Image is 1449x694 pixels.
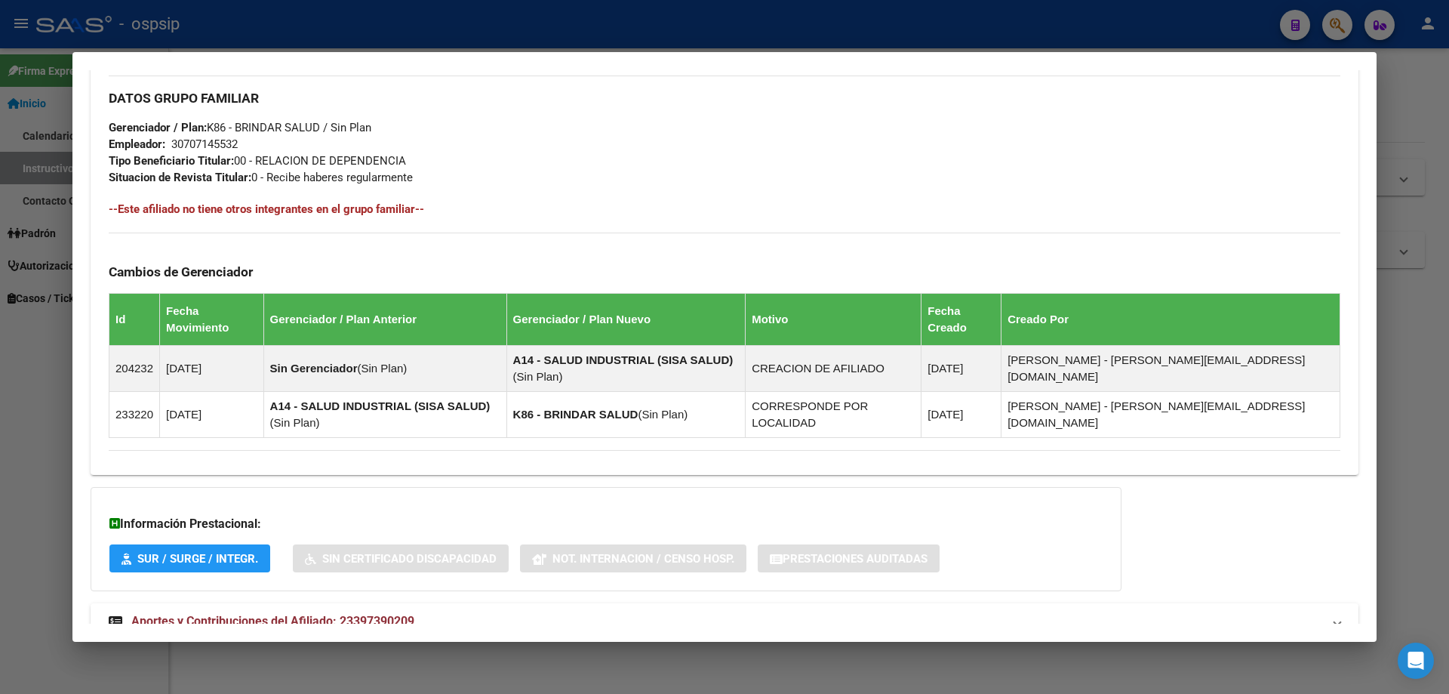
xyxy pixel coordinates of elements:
span: Sin Certificado Discapacidad [322,552,497,566]
div: 30707145532 [171,136,238,153]
td: CORRESPONDE POR LOCALIDAD [746,392,921,438]
th: Gerenciador / Plan Nuevo [506,294,746,346]
td: CREACION DE AFILIADO [746,346,921,392]
th: Motivo [746,294,921,346]
span: Sin Plan [361,362,403,375]
th: Fecha Creado [921,294,1001,346]
td: [DATE] [160,346,264,392]
span: Sin Plan [274,416,316,429]
td: ( ) [263,346,506,392]
button: Not. Internacion / Censo Hosp. [520,544,746,572]
div: Open Intercom Messenger [1398,643,1434,679]
span: K86 - BRINDAR SALUD / Sin Plan [109,121,371,134]
strong: Situacion de Revista Titular: [109,171,251,184]
td: [DATE] [160,392,264,438]
h3: DATOS GRUPO FAMILIAR [109,90,1340,106]
th: Fecha Movimiento [160,294,264,346]
span: SUR / SURGE / INTEGR. [137,552,258,566]
strong: Sin Gerenciador [270,362,358,375]
span: Sin Plan [641,408,684,421]
strong: K86 - BRINDAR SALUD [513,408,638,421]
th: Gerenciador / Plan Anterior [263,294,506,346]
span: Not. Internacion / Censo Hosp. [552,552,734,566]
h4: --Este afiliado no tiene otros integrantes en el grupo familiar-- [109,201,1340,217]
span: Aportes y Contribuciones del Afiliado: 23397390209 [131,614,414,628]
strong: Tipo Beneficiario Titular: [109,154,234,168]
strong: Gerenciador / Plan: [109,121,207,134]
th: Id [109,294,160,346]
td: 204232 [109,346,160,392]
span: 0 - Recibe haberes regularmente [109,171,413,184]
button: SUR / SURGE / INTEGR. [109,544,270,572]
td: [PERSON_NAME] - [PERSON_NAME][EMAIL_ADDRESS][DOMAIN_NAME] [1001,346,1340,392]
strong: A14 - SALUD INDUSTRIAL (SISA SALUD) [513,353,734,366]
h3: Información Prestacional: [109,515,1103,533]
td: 233220 [109,392,160,438]
span: Prestaciones Auditadas [783,552,928,566]
strong: Empleador: [109,137,165,151]
button: Sin Certificado Discapacidad [293,544,509,572]
span: 00 - RELACION DE DEPENDENCIA [109,154,406,168]
th: Creado Por [1001,294,1340,346]
button: Prestaciones Auditadas [758,544,940,572]
td: [DATE] [921,346,1001,392]
td: [DATE] [921,392,1001,438]
td: ( ) [506,392,746,438]
span: Sin Plan [517,370,559,383]
td: [PERSON_NAME] - [PERSON_NAME][EMAIL_ADDRESS][DOMAIN_NAME] [1001,392,1340,438]
td: ( ) [506,346,746,392]
td: ( ) [263,392,506,438]
strong: A14 - SALUD INDUSTRIAL (SISA SALUD) [270,399,491,412]
mat-expansion-panel-header: Aportes y Contribuciones del Afiliado: 23397390209 [91,603,1358,640]
h3: Cambios de Gerenciador [109,264,1340,280]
